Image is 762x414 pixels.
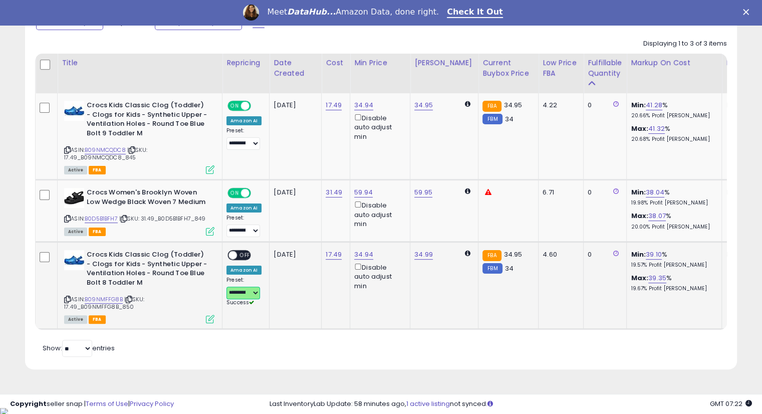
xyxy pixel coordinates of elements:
div: ASIN: [64,250,214,322]
div: Current Buybox Price [482,58,534,79]
b: Min: [631,187,646,197]
div: Title [62,58,218,68]
span: 2025-09-17 07:22 GMT [710,399,752,408]
div: Preset: [226,127,262,150]
a: 39.35 [648,273,666,283]
a: 59.95 [414,187,432,197]
div: Cost [326,58,346,68]
img: 316lPHotbwL._SL40_.jpg [64,188,84,208]
a: B09NMCQDC8 [85,146,126,154]
a: 38.04 [646,187,664,197]
span: OFF [249,102,266,110]
div: Last InventoryLab Update: 58 minutes ago, not synced. [270,399,752,409]
a: 38.07 [648,211,666,221]
div: % [631,250,714,269]
div: ASIN: [64,101,214,173]
div: Disable auto adjust min [354,262,402,291]
small: FBA [482,250,501,261]
span: | SKU: 17.49_B09NMFFG8B_850 [64,295,144,310]
b: Crocs Kids Classic Clog (Toddler) - Clogs for Kids - Synthetic Upper - Ventilation Holes - Round ... [87,250,208,290]
i: DataHub... [287,7,336,17]
div: Amazon AI [226,203,262,213]
div: 6.71 [543,188,576,197]
span: 34 [505,264,514,273]
p: 20.00% Profit [PERSON_NAME] [631,224,714,231]
span: | SKU: 31.49_B0D5B1BFH7_849 [119,215,206,223]
a: 39.10 [646,250,662,260]
a: Privacy Policy [130,399,174,408]
a: 17.49 [326,100,342,110]
a: 1 active listing [406,399,450,408]
b: Max: [631,273,648,283]
span: 34.95 [504,100,523,110]
div: Displaying 1 to 3 of 3 items [643,39,727,49]
div: Disable auto adjust min [354,199,402,229]
a: 34.99 [414,250,433,260]
b: Max: [631,124,648,133]
div: 4.22 [543,101,576,110]
div: 0 [588,250,619,259]
a: 34.94 [354,100,373,110]
p: 19.67% Profit [PERSON_NAME] [631,285,714,292]
div: % [631,212,714,230]
span: OFF [237,251,253,260]
th: The percentage added to the cost of goods (COGS) that forms the calculator for Min & Max prices. [627,54,722,93]
a: 34.95 [414,100,433,110]
div: Meet Amazon Data, done right. [267,7,439,17]
p: 20.66% Profit [PERSON_NAME] [631,112,714,119]
img: 41C-BM43DnL._SL40_.jpg [64,101,84,121]
div: Markup on Cost [631,58,717,68]
span: FBA [89,166,106,174]
div: ASIN: [64,188,214,235]
div: Amazon AI [226,266,262,275]
div: % [631,101,714,119]
span: Show: entries [43,343,115,353]
span: Compared to: [105,18,151,28]
img: 41C-BM43DnL._SL40_.jpg [64,250,84,270]
div: [DATE] [274,250,314,259]
div: [DATE] [274,101,314,110]
b: Crocs Women's Brooklyn Woven Low Wedge Black Woven 7 Medium [87,188,208,209]
div: Low Price FBA [543,58,579,79]
a: 41.28 [646,100,662,110]
div: % [631,124,714,143]
div: % [631,188,714,206]
p: 19.98% Profit [PERSON_NAME] [631,199,714,206]
b: Max: [631,211,648,221]
div: 4.60 [543,250,576,259]
span: All listings currently available for purchase on Amazon [64,315,87,324]
div: Preset: [226,277,262,306]
div: Fulfillable Quantity [588,58,622,79]
b: Min: [631,100,646,110]
a: 59.94 [354,187,373,197]
div: 0 [588,101,619,110]
i: Calculated using Dynamic Max Price. [465,101,470,107]
div: Preset: [226,215,262,237]
span: All listings currently available for purchase on Amazon [64,228,87,236]
span: ON [228,189,241,197]
a: Check It Out [447,7,503,18]
span: FBA [89,315,106,324]
span: | SKU: 17.49_B09NMCQDC8_845 [64,146,147,161]
a: 41.32 [648,124,665,134]
p: 20.68% Profit [PERSON_NAME] [631,136,714,143]
a: B09NMFFG8B [85,295,123,304]
div: [DATE] [274,188,314,197]
div: Disable auto adjust min [354,112,402,141]
div: seller snap | | [10,399,174,409]
div: 0 [588,188,619,197]
p: 19.57% Profit [PERSON_NAME] [631,262,714,269]
div: % [631,274,714,292]
strong: Copyright [10,399,47,408]
div: Min Price [354,58,406,68]
img: Profile image for Georgie [243,5,259,21]
small: FBA [482,101,501,112]
a: 17.49 [326,250,342,260]
small: FBM [482,263,502,274]
div: Date Created [274,58,317,79]
i: Calculated using Dynamic Max Price. [465,250,470,257]
span: All listings currently available for purchase on Amazon [64,166,87,174]
a: B0D5B1BFH7 [85,215,118,223]
small: FBM [482,114,502,124]
div: Close [743,9,753,15]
